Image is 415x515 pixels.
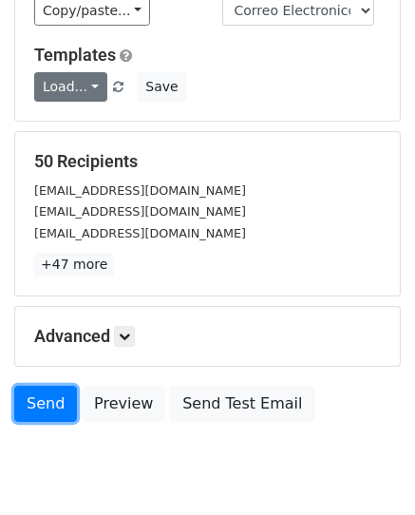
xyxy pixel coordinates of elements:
[137,72,186,102] button: Save
[34,253,114,277] a: +47 more
[34,72,107,102] a: Load...
[34,45,116,65] a: Templates
[82,386,165,422] a: Preview
[34,326,381,347] h5: Advanced
[320,424,415,515] div: Widget de chat
[34,204,246,219] small: [EMAIL_ADDRESS][DOMAIN_NAME]
[14,386,77,422] a: Send
[320,424,415,515] iframe: Chat Widget
[34,183,246,198] small: [EMAIL_ADDRESS][DOMAIN_NAME]
[34,151,381,172] h5: 50 Recipients
[170,386,314,422] a: Send Test Email
[34,226,246,240] small: [EMAIL_ADDRESS][DOMAIN_NAME]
